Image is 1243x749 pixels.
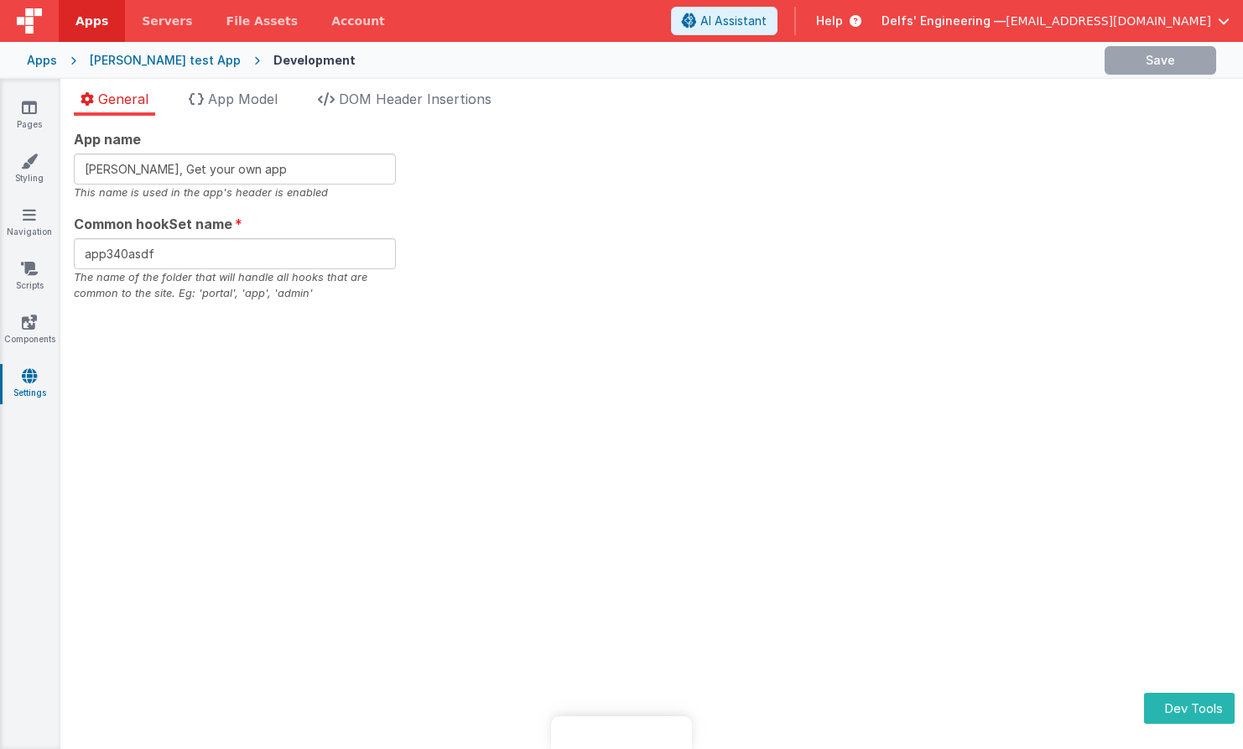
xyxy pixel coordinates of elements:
[90,52,241,69] div: [PERSON_NAME] test App
[75,13,108,29] span: Apps
[1144,693,1235,724] button: Dev Tools
[273,52,356,69] div: Development
[700,13,767,29] span: AI Assistant
[74,214,232,234] span: Common hookSet name
[1006,13,1211,29] span: [EMAIL_ADDRESS][DOMAIN_NAME]
[816,13,843,29] span: Help
[27,52,57,69] div: Apps
[226,13,299,29] span: File Assets
[74,269,396,301] div: The name of the folder that will handle all hooks that are common to the site. Eg: 'portal', 'app...
[339,91,491,107] span: DOM Header Insertions
[1105,46,1216,75] button: Save
[74,129,141,149] span: App name
[142,13,192,29] span: Servers
[208,91,278,107] span: App Model
[98,91,148,107] span: General
[882,13,1230,29] button: Delfs' Engineering — [EMAIL_ADDRESS][DOMAIN_NAME]
[74,185,396,200] div: This name is used in the app's header is enabled
[882,13,1006,29] span: Delfs' Engineering —
[671,7,778,35] button: AI Assistant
